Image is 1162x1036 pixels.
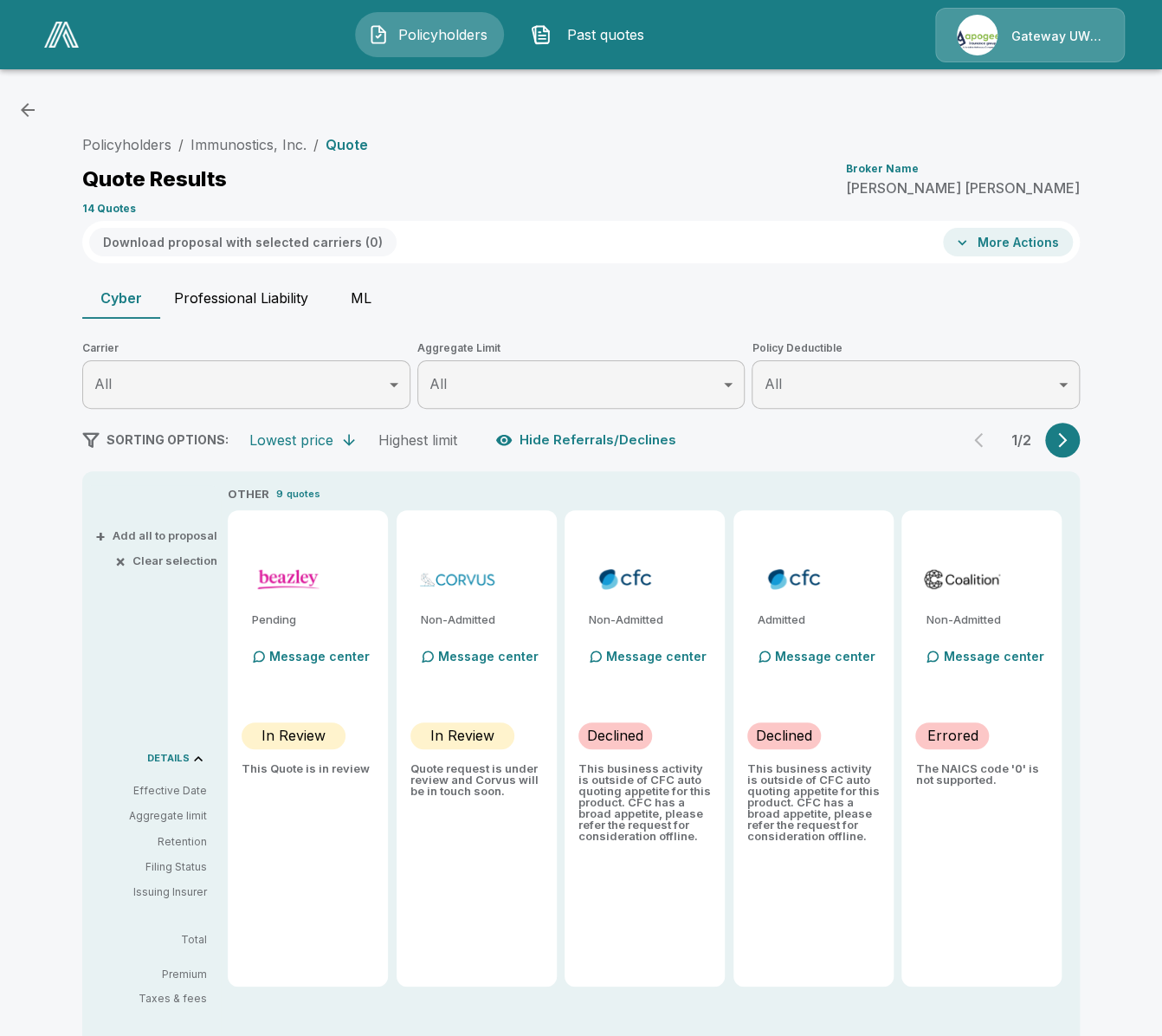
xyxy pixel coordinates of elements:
[1011,28,1103,45] p: Gateway UW dba Apogee
[430,725,494,746] p: In Review
[846,164,919,174] p: Broker Name
[96,884,207,900] p: Issuing Insurer
[957,15,997,55] img: Agency Icon
[558,24,654,45] span: Past quotes
[96,783,207,799] p: Effective Date
[115,555,126,567] span: ×
[368,24,389,45] img: Policyholders Icon
[531,24,552,45] img: Past quotes Icon
[99,530,217,541] button: +Add all to proposal
[1004,433,1038,447] p: 1 / 2
[82,277,160,319] button: Cyber
[96,935,221,945] p: Total
[178,134,184,155] li: /
[747,763,880,842] p: This business activity is outside of CFC auto quoting appetite for this product. CFC has a broad ...
[313,134,319,155] li: /
[82,169,227,190] p: Quote Results
[147,754,190,763] p: DETAILS
[89,228,397,256] button: Download proposal with selected carriers (0)
[242,763,374,774] p: This Quote is in review
[249,566,329,592] img: beazleycyber
[926,614,1048,625] p: Non-Admitted
[160,277,322,319] button: Professional Liability
[585,566,666,592] img: cfccyber
[228,486,269,503] p: OTHER
[926,725,978,746] p: Errored
[846,181,1080,195] p: [PERSON_NAME] [PERSON_NAME]
[752,340,1080,357] span: Policy Deductible
[119,555,217,567] button: ×Clear selection
[943,647,1043,665] p: Message center
[96,969,221,980] p: Premium
[756,725,812,746] p: Declined
[764,375,781,392] span: All
[417,566,498,592] img: corvuscybersurplus
[107,432,229,447] span: SORTING OPTIONS:
[44,22,79,48] img: AA Logo
[518,12,667,57] button: Past quotes IconPast quotes
[922,566,1003,592] img: coalitioncyber
[249,431,333,449] div: Lowest price
[190,136,307,153] a: Immunostics, Inc.
[322,277,400,319] button: ML
[754,566,835,592] img: cfccyberadmitted
[396,24,491,45] span: Policyholders
[326,138,368,152] p: Quote
[775,647,875,665] p: Message center
[417,340,746,357] span: Aggregate Limit
[269,647,370,665] p: Message center
[587,725,643,746] p: Declined
[915,763,1048,786] p: The NAICS code '0' is not supported.
[252,614,374,625] p: Pending
[943,228,1073,256] button: More Actions
[94,375,112,392] span: All
[96,859,207,875] p: Filing Status
[82,340,410,357] span: Carrier
[82,204,136,214] p: 14 Quotes
[410,763,543,797] p: Quote request is under review and Corvus will be in touch soon.
[96,994,221,1004] p: Taxes & fees
[287,487,320,502] p: quotes
[589,614,711,625] p: Non-Admitted
[935,8,1125,62] a: Agency IconGateway UW dba Apogee
[82,136,171,153] a: Policyholders
[261,725,326,746] p: In Review
[492,424,683,456] button: Hide Referrals/Declines
[95,530,106,541] span: +
[421,614,543,625] p: Non-Admitted
[429,375,447,392] span: All
[96,834,207,850] p: Retention
[378,431,457,449] div: Highest limit
[96,808,207,824] p: Aggregate limit
[355,12,504,57] button: Policyholders IconPolicyholders
[82,134,368,155] nav: breadcrumb
[606,647,707,665] p: Message center
[758,614,880,625] p: Admitted
[276,487,283,502] p: 9
[438,647,539,665] p: Message center
[578,763,711,842] p: This business activity is outside of CFC auto quoting appetite for this product. CFC has a broad ...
